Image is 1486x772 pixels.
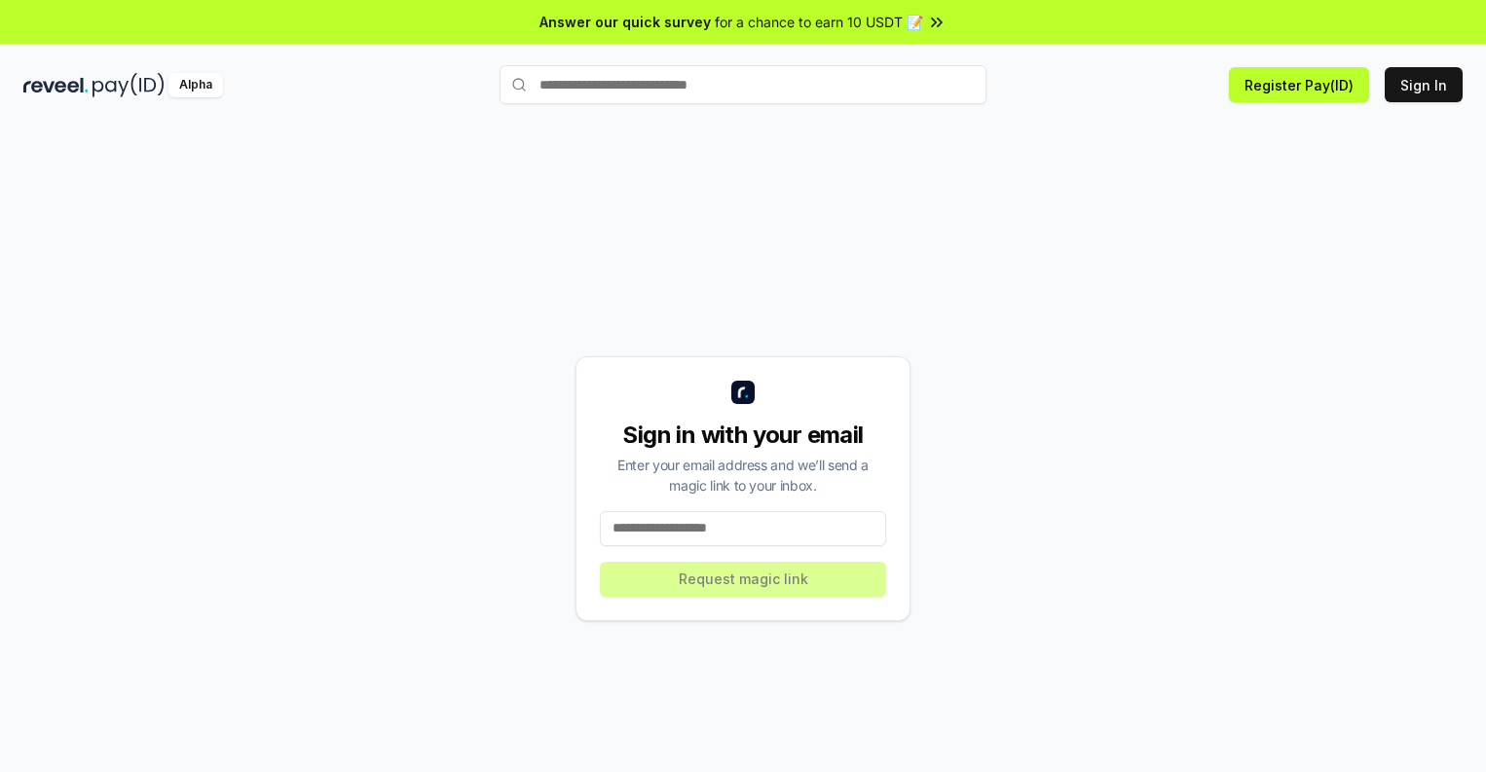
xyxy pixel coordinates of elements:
img: pay_id [93,73,165,97]
div: Enter your email address and we’ll send a magic link to your inbox. [600,455,886,496]
span: Answer our quick survey [539,12,711,32]
div: Alpha [168,73,223,97]
span: for a chance to earn 10 USDT 📝 [715,12,923,32]
img: logo_small [731,381,755,404]
div: Sign in with your email [600,420,886,451]
img: reveel_dark [23,73,89,97]
button: Sign In [1385,67,1463,102]
button: Register Pay(ID) [1229,67,1369,102]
